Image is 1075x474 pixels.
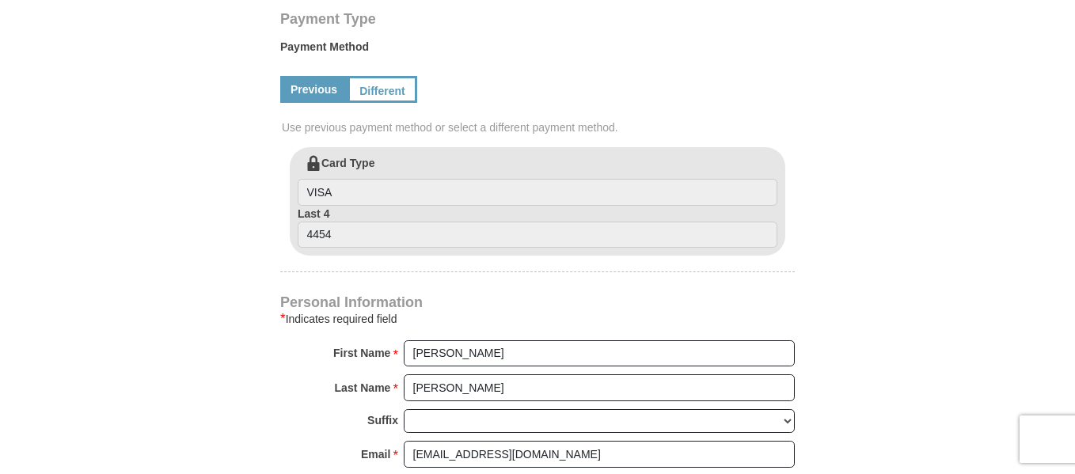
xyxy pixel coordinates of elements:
label: Last 4 [298,206,777,248]
strong: Suffix [367,409,398,431]
span: Use previous payment method or select a different payment method. [282,119,796,135]
div: Indicates required field [280,309,795,328]
strong: Email [361,443,390,465]
strong: Last Name [335,377,391,399]
strong: First Name [333,342,390,364]
a: Different [348,76,417,103]
input: Last 4 [298,222,777,248]
h4: Personal Information [280,296,795,309]
label: Card Type [298,155,777,206]
input: Card Type [298,179,777,206]
a: Previous [280,76,348,103]
label: Payment Method [280,39,795,63]
h4: Payment Type [280,13,795,25]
